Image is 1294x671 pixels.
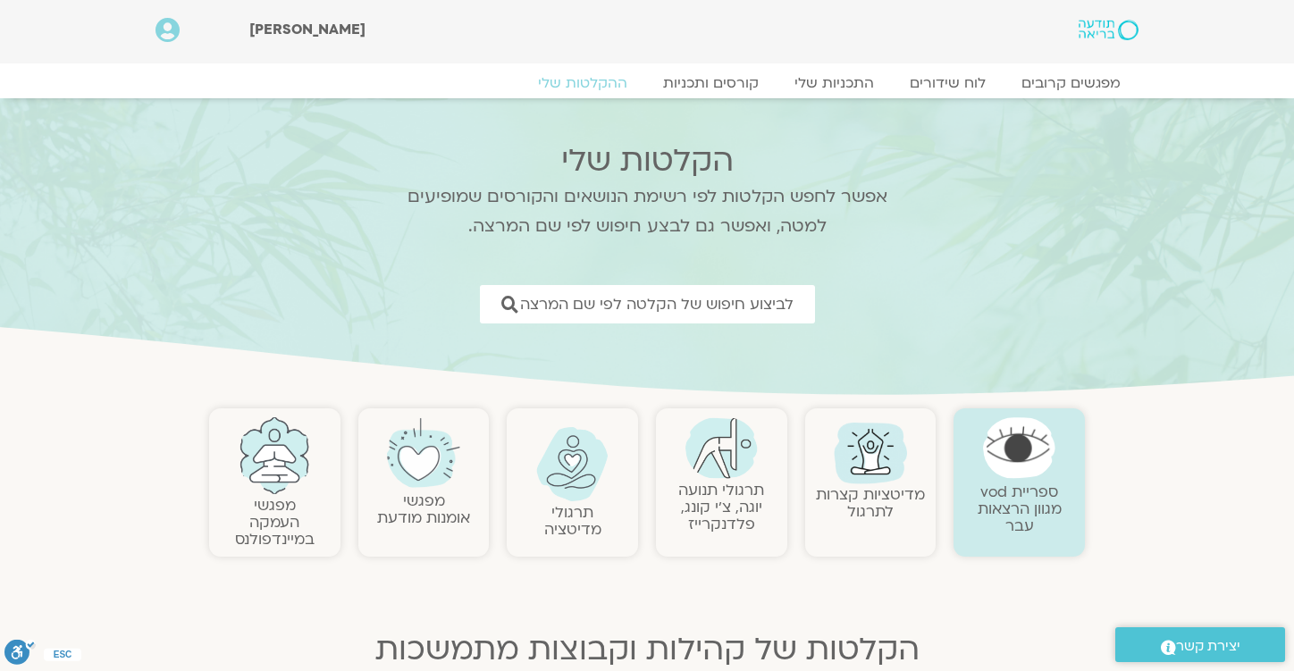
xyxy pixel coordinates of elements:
a: ספריית vodמגוון הרצאות עבר [978,482,1062,536]
a: יצירת קשר [1115,627,1285,662]
span: יצירת קשר [1176,634,1240,658]
a: לביצוע חיפוש של הקלטה לפי שם המרצה [480,285,815,323]
nav: Menu [155,74,1139,92]
h2: הקלטות של קהילות וקבוצות מתמשכות [209,632,1085,667]
a: ההקלטות שלי [520,74,645,92]
span: [PERSON_NAME] [249,20,366,39]
a: התכניות שלי [777,74,892,92]
h2: הקלטות שלי [383,143,911,179]
a: מפגשים קרובים [1004,74,1139,92]
a: לוח שידורים [892,74,1004,92]
a: תרגולימדיטציה [544,502,601,540]
a: תרגולי תנועהיוגה, צ׳י קונג, פלדנקרייז [678,480,764,534]
a: מדיטציות קצרות לתרגול [816,484,925,522]
span: לביצוע חיפוש של הקלטה לפי שם המרצה [520,296,794,313]
a: מפגשיאומנות מודעת [377,491,470,528]
a: מפגשיהעמקה במיינדפולנס [235,495,315,549]
p: אפשר לחפש הקלטות לפי רשימת הנושאים והקורסים שמופיעים למטה, ואפשר גם לבצע חיפוש לפי שם המרצה. [383,182,911,241]
a: קורסים ותכניות [645,74,777,92]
